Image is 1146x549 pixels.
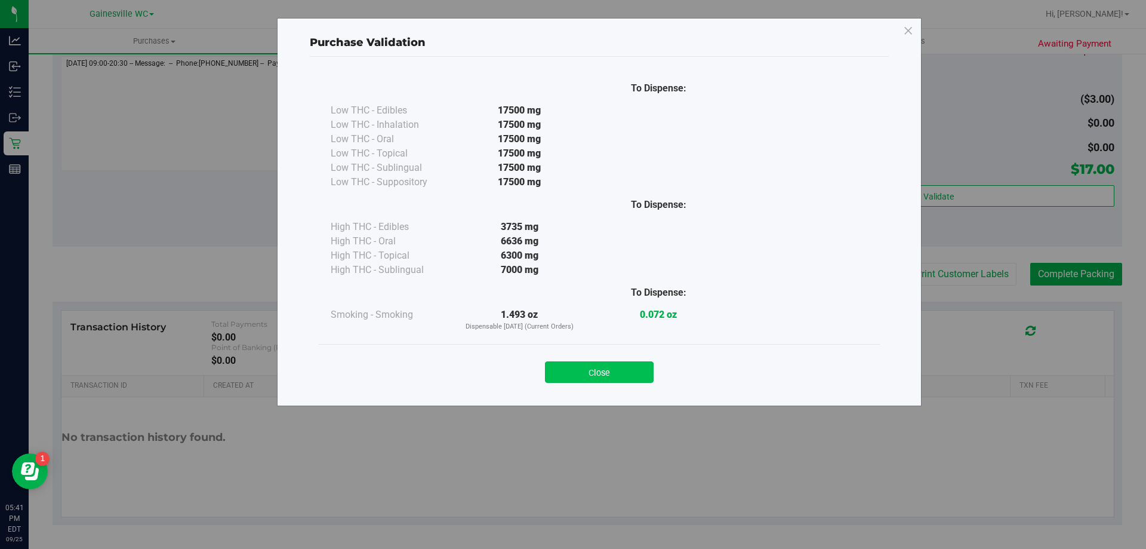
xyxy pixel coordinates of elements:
div: 17500 mg [450,103,589,118]
div: Low THC - Edibles [331,103,450,118]
div: High THC - Edibles [331,220,450,234]
iframe: Resource center [12,453,48,489]
div: 17500 mg [450,161,589,175]
iframe: Resource center unread badge [35,452,50,466]
p: Dispensable [DATE] (Current Orders) [450,322,589,332]
div: 17500 mg [450,146,589,161]
div: 7000 mg [450,263,589,277]
div: To Dispense: [589,198,728,212]
div: High THC - Sublingual [331,263,450,277]
span: Purchase Validation [310,36,426,49]
div: To Dispense: [589,81,728,96]
div: 1.493 oz [450,308,589,332]
div: 3735 mg [450,220,589,234]
button: Close [545,361,654,383]
div: Low THC - Topical [331,146,450,161]
div: 17500 mg [450,175,589,189]
strong: 0.072 oz [640,309,677,320]
div: High THC - Topical [331,249,450,263]
div: 6300 mg [450,249,589,263]
div: Smoking - Smoking [331,308,450,322]
div: 17500 mg [450,132,589,146]
div: Low THC - Sublingual [331,161,450,175]
div: Low THC - Oral [331,132,450,146]
div: 17500 mg [450,118,589,132]
div: To Dispense: [589,286,728,300]
div: 6636 mg [450,234,589,249]
div: Low THC - Suppository [331,175,450,189]
div: High THC - Oral [331,234,450,249]
div: Low THC - Inhalation [331,118,450,132]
